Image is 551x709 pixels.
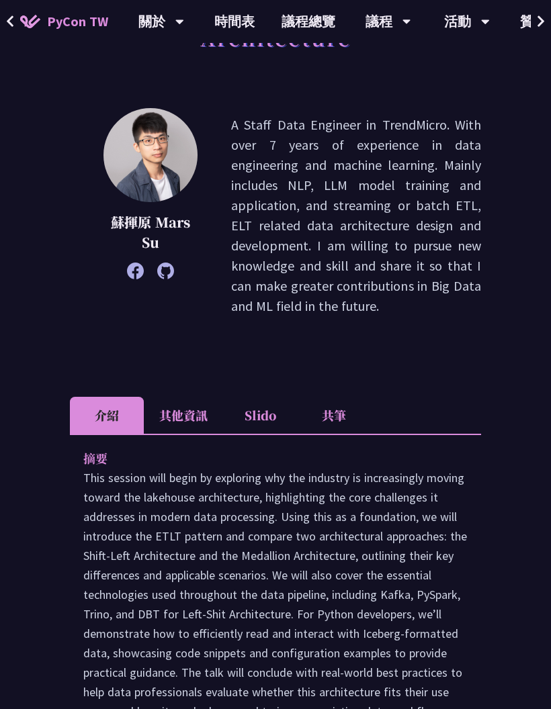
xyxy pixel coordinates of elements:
[297,397,371,434] li: 共筆
[231,115,481,316] p: A Staff Data Engineer in TrendMicro. With over 7 years of experience in data engineering and mach...
[144,397,223,434] li: 其他資訊
[70,397,144,434] li: 介紹
[223,397,297,434] li: Slido
[7,5,122,38] a: PyCon TW
[103,212,198,252] p: 蘇揮原 Mars Su
[47,11,108,32] span: PyCon TW
[103,108,198,202] img: 蘇揮原 Mars Su
[83,448,441,468] p: 摘要
[20,15,40,28] img: Home icon of PyCon TW 2025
